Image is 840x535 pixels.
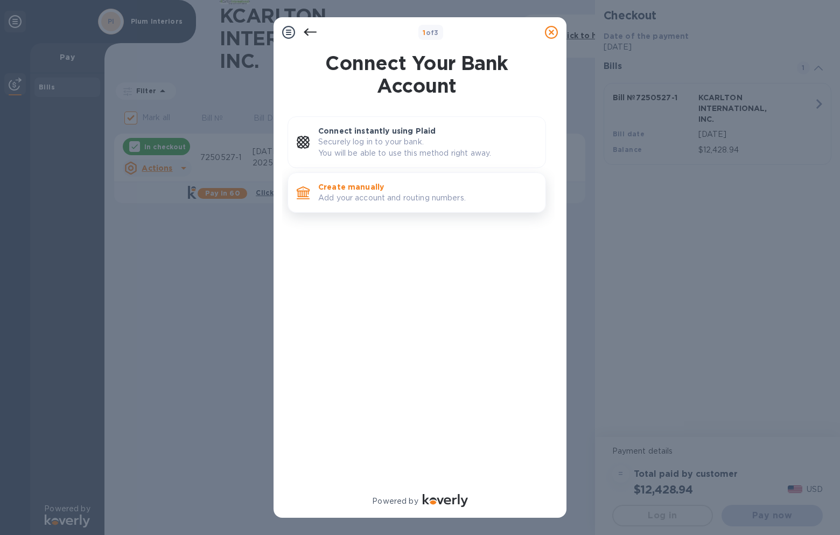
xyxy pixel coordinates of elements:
[423,29,439,37] b: of 3
[423,29,425,37] span: 1
[318,182,537,192] p: Create manually
[283,52,550,97] h1: Connect Your Bank Account
[318,192,537,204] p: Add your account and routing numbers.
[318,126,537,136] p: Connect instantly using Plaid
[372,496,418,507] p: Powered by
[423,494,468,507] img: Logo
[318,136,537,159] p: Securely log in to your bank. You will be able to use this method right away.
